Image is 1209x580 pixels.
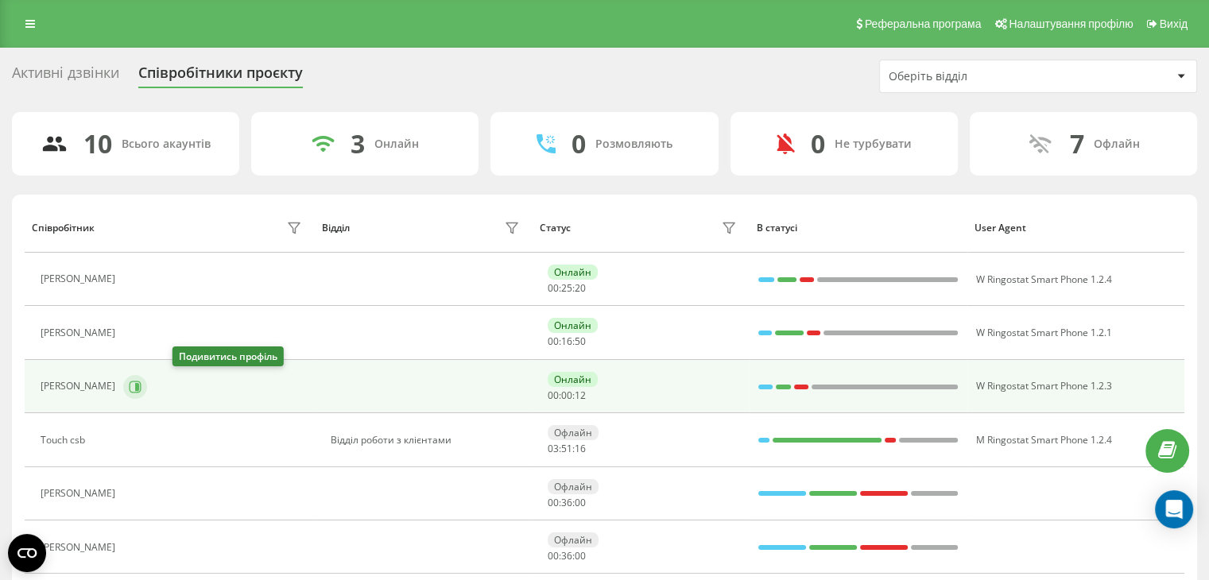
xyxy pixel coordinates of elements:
span: 16 [575,442,586,455]
span: 12 [575,389,586,402]
div: [PERSON_NAME] [41,542,119,553]
span: 25 [561,281,572,295]
div: Активні дзвінки [12,64,119,89]
div: 0 [811,129,825,159]
span: 00 [561,389,572,402]
div: : : [548,443,586,454]
div: Подивитись профіль [172,346,284,366]
div: В статусі [757,222,959,234]
div: Не турбувати [835,137,912,151]
span: 51 [561,442,572,455]
div: : : [548,336,586,347]
div: Онлайн [548,372,598,387]
span: W Ringostat Smart Phone 1.2.1 [975,326,1111,339]
div: : : [548,283,586,294]
div: 10 [83,129,112,159]
div: : : [548,390,586,401]
div: Офлайн [1093,137,1139,151]
span: 00 [548,496,559,509]
div: Open Intercom Messenger [1155,490,1193,528]
div: Онлайн [548,265,598,280]
div: Офлайн [548,479,599,494]
div: Співробітник [32,222,95,234]
span: 36 [561,496,572,509]
span: Реферальна програма [865,17,982,30]
div: 3 [351,129,365,159]
span: W Ringostat Smart Phone 1.2.3 [975,379,1111,392]
span: 00 [575,549,586,563]
div: 0 [572,129,586,159]
span: 03 [548,442,559,455]
div: : : [548,497,586,508]
div: Онлайн [548,318,598,333]
div: Touch csb [41,435,89,446]
button: Open CMP widget [8,534,46,572]
span: W Ringostat Smart Phone 1.2.4 [975,273,1111,286]
span: M Ringostat Smart Phone 1.2.4 [975,433,1111,447]
span: 20 [575,281,586,295]
div: Оберіть відділ [889,70,1079,83]
div: [PERSON_NAME] [41,488,119,499]
span: Вихід [1160,17,1188,30]
div: Офлайн [548,532,599,547]
div: Всього акаунтів [122,137,211,151]
div: 7 [1069,129,1083,159]
span: 00 [548,334,559,348]
div: [PERSON_NAME] [41,273,119,284]
div: Розмовляють [595,137,672,151]
div: [PERSON_NAME] [41,327,119,338]
div: Відділ роботи з клієнтами [331,435,524,446]
span: 00 [575,496,586,509]
div: Офлайн [548,425,599,440]
span: 16 [561,334,572,348]
span: 00 [548,281,559,295]
span: 36 [561,549,572,563]
div: : : [548,551,586,562]
div: Онлайн [374,137,419,151]
span: 00 [548,389,559,402]
div: User Agent [975,222,1177,234]
div: Відділ [322,222,350,234]
div: [PERSON_NAME] [41,381,119,392]
span: 50 [575,334,586,348]
div: Статус [540,222,571,234]
span: Налаштування профілю [1009,17,1133,30]
span: 00 [548,549,559,563]
div: Співробітники проєкту [138,64,303,89]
